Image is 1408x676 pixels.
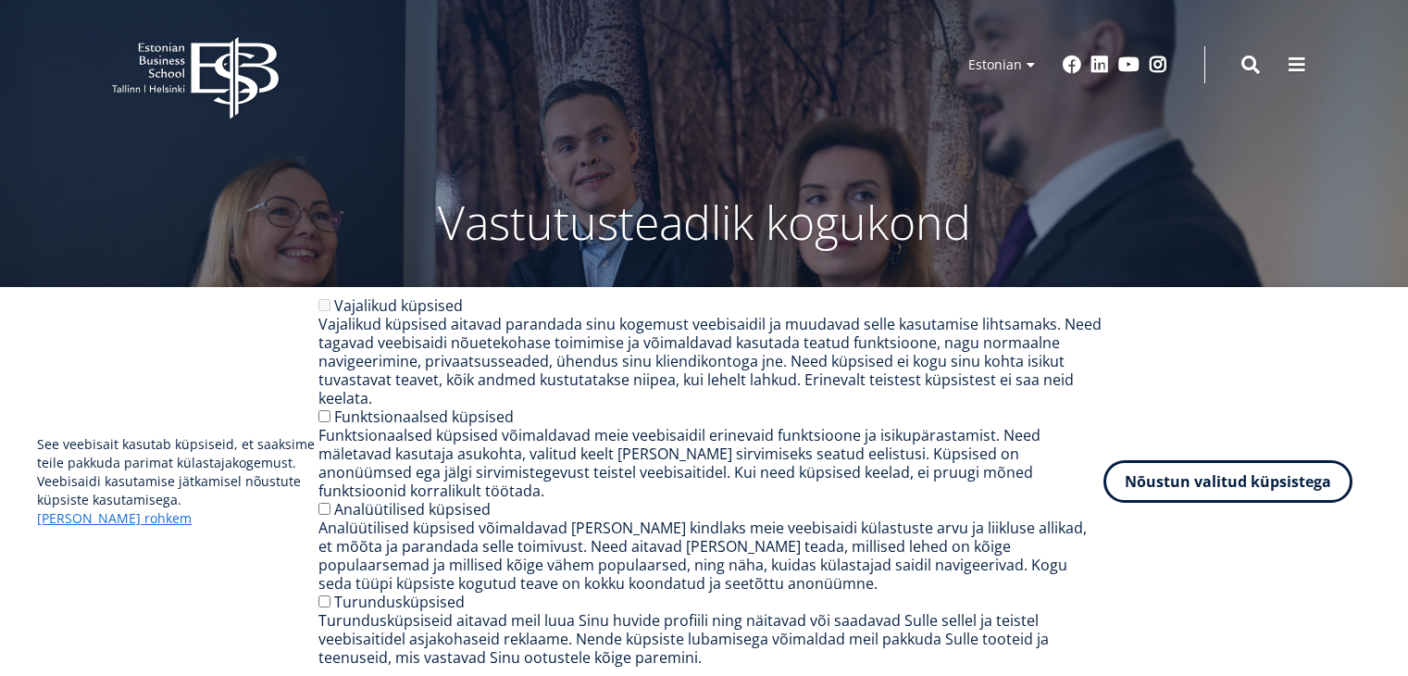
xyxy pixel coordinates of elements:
[334,295,463,316] label: Vajalikud küpsised
[334,592,465,612] label: Turundusküpsised
[1103,460,1352,503] button: Nõustun valitud küpsistega
[1149,56,1167,74] a: Instagram
[334,407,514,427] label: Funktsionaalsed küpsised
[1090,56,1109,74] a: Linkedin
[318,519,1103,593] div: Analüütilised küpsised võimaldavad [PERSON_NAME] kindlaks meie veebisaidi külastuste arvu ja liik...
[334,499,491,520] label: Analüütilised küpsised
[318,611,1103,667] div: Turundusküpsiseid aitavad meil luua Sinu huvide profiili ning näitavad või saadavad Sulle sellel ...
[37,509,192,528] a: [PERSON_NAME] rohkem
[214,194,1195,250] p: Vastutusteadlik kogukond
[37,435,318,528] p: See veebisait kasutab küpsiseid, et saaksime teile pakkuda parimat külastajakogemust. Veebisaidi ...
[318,426,1103,500] div: Funktsionaalsed küpsised võimaldavad meie veebisaidil erinevaid funktsioone ja isikupärastamist. ...
[1118,56,1140,74] a: Youtube
[318,315,1103,407] div: Vajalikud küpsised aitavad parandada sinu kogemust veebisaidil ja muudavad selle kasutamise lihts...
[1063,56,1081,74] a: Facebook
